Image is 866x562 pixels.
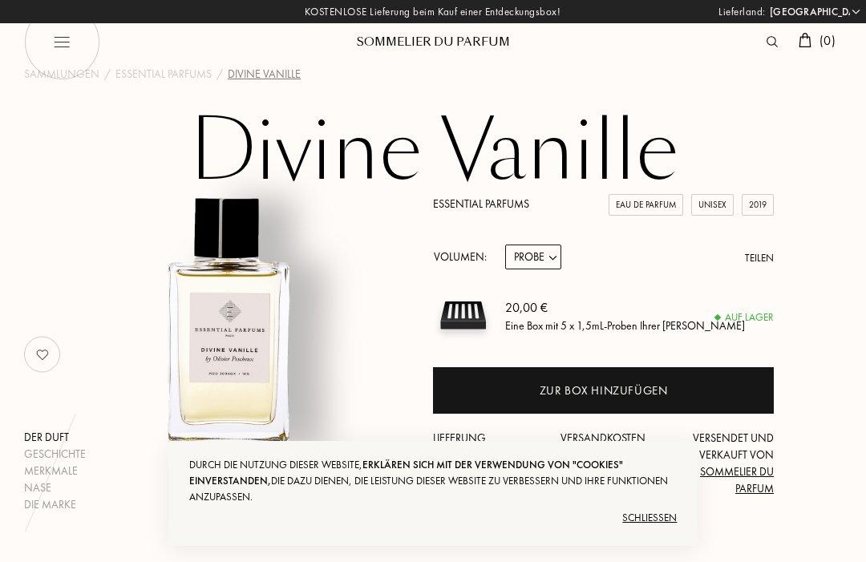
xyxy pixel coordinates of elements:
[660,430,774,497] div: Versendet und verkauft von
[228,66,301,83] div: Divine Vanille
[86,180,372,466] img: Divine Vanille Essential Parfums
[189,505,678,531] div: Schließen
[715,309,774,325] div: Auf Lager
[819,32,836,49] span: ( 0 )
[24,429,86,446] div: Der Duft
[433,196,529,211] a: Essential Parfums
[505,317,745,334] div: Eine Box mit 5 x 1,5mL-Proben Ihrer [PERSON_NAME]
[104,66,111,83] div: /
[547,430,661,463] div: Versandkosten
[718,4,766,20] span: Lieferland:
[337,34,529,51] div: Sommelier du Parfum
[540,382,668,400] div: Zur Box hinzufügen
[799,33,811,47] img: cart.svg
[691,194,734,216] div: Unisex
[433,245,496,269] div: Volumen:
[700,464,774,495] span: Sommelier du Parfum
[767,36,778,47] img: search_icn.svg
[189,457,678,505] div: Durch die Nutzung dieser Website, die dazu dienen, die Leistung dieser Website zu verbessern und ...
[24,479,86,496] div: Nase
[216,66,223,83] div: /
[24,446,86,463] div: Geschichte
[24,496,86,513] div: Die Marke
[609,194,683,216] div: Eau de Parfum
[24,463,86,479] div: Merkmale
[745,250,774,266] div: Teilen
[32,107,834,196] h1: Divine Vanille
[433,285,493,346] img: sample box
[742,194,774,216] div: 2019
[433,430,547,463] div: Lieferung
[505,297,745,317] div: 20,00 €
[189,458,623,487] span: erklären sich mit der Verwendung von "Cookies" einverstanden,
[115,66,212,83] a: Essential Parfums
[26,338,59,370] img: no_like_p.png
[24,4,100,80] img: burger_black.png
